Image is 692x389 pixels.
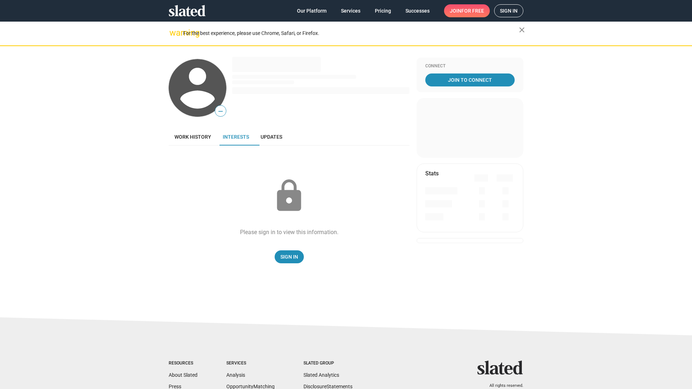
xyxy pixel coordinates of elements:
[215,107,226,116] span: —
[169,128,217,146] a: Work history
[217,128,255,146] a: Interests
[375,4,391,17] span: Pricing
[427,73,513,86] span: Join To Connect
[303,372,339,378] a: Slated Analytics
[261,134,282,140] span: Updates
[169,372,198,378] a: About Slated
[461,4,484,17] span: for free
[405,4,430,17] span: Successes
[280,250,298,263] span: Sign In
[271,178,307,214] mat-icon: lock
[291,4,332,17] a: Our Platform
[425,63,515,69] div: Connect
[444,4,490,17] a: Joinfor free
[223,134,249,140] span: Interests
[369,4,397,17] a: Pricing
[226,361,275,366] div: Services
[400,4,435,17] a: Successes
[425,73,515,86] a: Join To Connect
[425,170,439,177] mat-card-title: Stats
[518,26,526,34] mat-icon: close
[335,4,366,17] a: Services
[169,361,198,366] div: Resources
[183,28,519,38] div: For the best experience, please use Chrome, Safari, or Firefox.
[450,4,484,17] span: Join
[275,250,304,263] a: Sign In
[303,361,352,366] div: Slated Group
[341,4,360,17] span: Services
[174,134,211,140] span: Work history
[255,128,288,146] a: Updates
[500,5,518,17] span: Sign in
[297,4,327,17] span: Our Platform
[226,372,245,378] a: Analysis
[494,4,523,17] a: Sign in
[169,28,178,37] mat-icon: warning
[240,228,338,236] div: Please sign in to view this information.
